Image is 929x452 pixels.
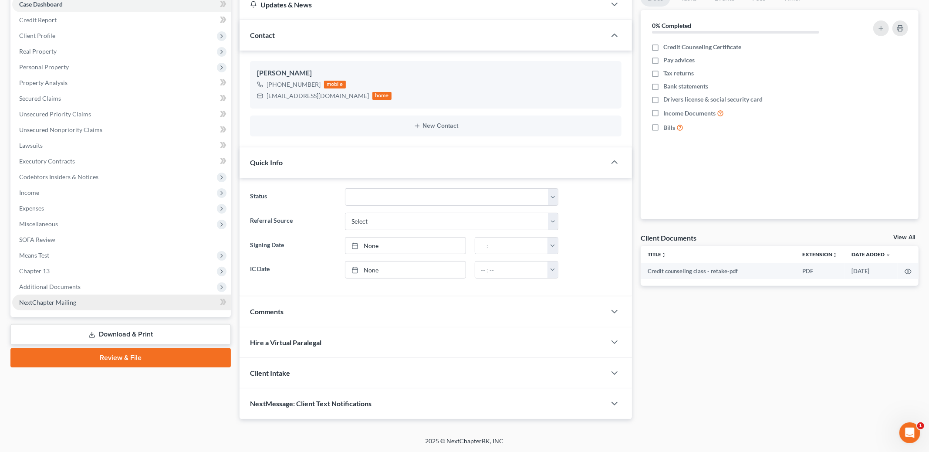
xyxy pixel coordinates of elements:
span: Case Dashboard [19,0,63,8]
span: Credit Report [19,16,57,24]
span: Miscellaneous [19,220,58,228]
strong: 0% Completed [652,22,691,29]
td: Credit counseling class - retake-pdf [641,263,795,279]
span: Additional Documents [19,283,81,290]
a: Review & File [10,348,231,367]
span: Comments [250,307,284,316]
a: Secured Claims [12,91,231,106]
span: Hire a Virtual Paralegal [250,338,321,347]
div: home [372,92,392,100]
span: Real Property [19,48,57,55]
a: Executory Contracts [12,153,231,169]
span: Income Documents [663,109,716,118]
span: Bank statements [663,82,708,91]
a: Property Analysis [12,75,231,91]
span: Quick Info [250,158,283,167]
td: PDF [795,263,845,279]
a: None [345,238,465,254]
a: Unsecured Nonpriority Claims [12,122,231,138]
a: Extensionunfold_more [802,251,838,258]
span: Unsecured Priority Claims [19,110,91,118]
span: Credit Counseling Certificate [663,43,741,51]
span: Client Profile [19,32,55,39]
div: [PHONE_NUMBER] [267,80,321,89]
div: [EMAIL_ADDRESS][DOMAIN_NAME] [267,92,369,100]
a: Lawsuits [12,138,231,153]
a: None [345,262,465,278]
span: Unsecured Nonpriority Claims [19,126,102,133]
label: Referral Source [246,213,341,230]
span: Property Analysis [19,79,68,86]
span: 1 [917,422,924,429]
a: Titleunfold_more [648,251,666,258]
label: IC Date [246,261,341,279]
span: Means Test [19,251,49,259]
div: Client Documents [641,233,696,242]
td: [DATE] [845,263,898,279]
span: Lawsuits [19,142,43,149]
span: Personal Property [19,63,69,71]
div: mobile [324,81,346,88]
span: Expenses [19,204,44,212]
a: Unsecured Priority Claims [12,106,231,122]
a: NextChapter Mailing [12,295,231,310]
a: Date Added expand_more [851,251,891,258]
i: unfold_more [661,252,666,258]
a: View All [893,234,915,241]
span: Bills [663,123,675,132]
input: -- : -- [475,238,548,254]
span: Income [19,189,39,196]
span: Codebtors Insiders & Notices [19,173,98,180]
button: New Contact [257,122,615,129]
a: Download & Print [10,324,231,345]
span: NextMessage: Client Text Notifications [250,399,372,408]
span: Tax returns [663,69,694,78]
input: -- : -- [475,262,548,278]
a: SOFA Review [12,232,231,248]
span: Contact [250,31,275,39]
span: Drivers license & social security card [663,95,763,104]
label: Status [246,188,341,206]
a: Credit Report [12,12,231,28]
span: Client Intake [250,369,290,377]
i: expand_more [885,252,891,258]
iframe: Intercom live chat [899,422,920,443]
i: unfold_more [832,252,838,258]
span: Pay advices [663,56,695,65]
span: Executory Contracts [19,157,75,165]
div: [PERSON_NAME] [257,68,615,78]
span: NextChapter Mailing [19,299,76,306]
label: Signing Date [246,237,341,255]
span: SOFA Review [19,236,55,243]
span: Chapter 13 [19,267,50,275]
span: Secured Claims [19,95,61,102]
